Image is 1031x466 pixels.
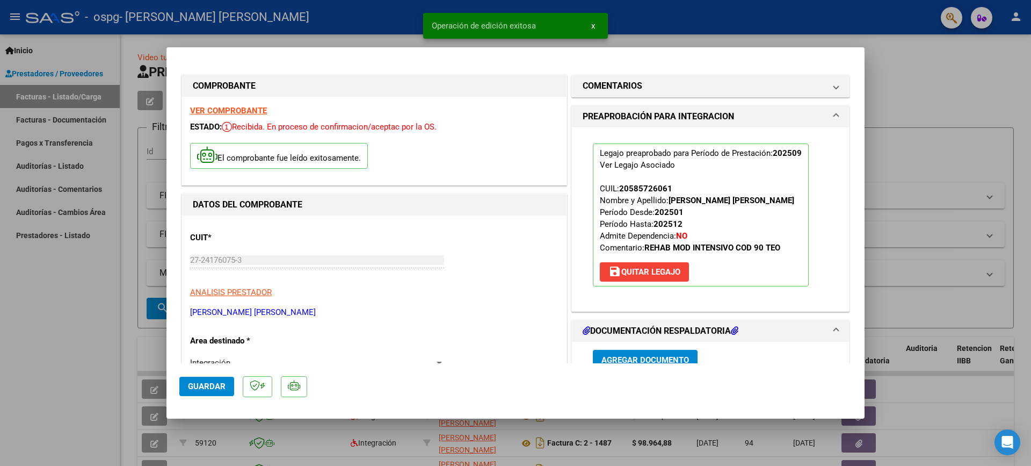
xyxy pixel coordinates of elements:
p: Area destinado * [190,335,301,347]
strong: REHAB MOD INTENSIVO COD 90 TEO [644,243,780,253]
p: CUIT [190,232,301,244]
strong: COMPROBANTE [193,81,256,91]
span: CUIL: Nombre y Apellido: Período Desde: Período Hasta: Admite Dependencia: [600,184,794,253]
div: Open Intercom Messenger [994,429,1020,455]
mat-expansion-panel-header: PREAPROBACIÓN PARA INTEGRACION [572,106,849,127]
span: Agregar Documento [601,355,689,365]
strong: DATOS DEL COMPROBANTE [193,199,302,210]
div: Ver Legajo Asociado [600,159,675,171]
span: Recibida. En proceso de confirmacion/aceptac por la OS. [222,122,437,132]
button: x [583,16,604,35]
strong: 202509 [773,148,802,158]
strong: NO [676,231,687,241]
h1: DOCUMENTACIÓN RESPALDATORIA [583,325,738,338]
span: ANALISIS PRESTADOR [190,288,272,297]
mat-expansion-panel-header: DOCUMENTACIÓN RESPALDATORIA [572,320,849,342]
span: x [591,21,595,31]
h1: PREAPROBACIÓN PARA INTEGRACION [583,110,734,123]
a: VER COMPROBANTE [190,106,267,116]
p: Legajo preaprobado para Período de Prestación: [593,144,809,286]
button: Guardar [179,377,234,396]
mat-expansion-panel-header: COMENTARIOS [572,75,849,97]
span: Operación de edición exitosa [432,20,536,31]
p: [PERSON_NAME] [PERSON_NAME] [190,306,558,319]
span: Integración [190,358,230,368]
button: Agregar Documento [593,350,698,370]
h1: COMENTARIOS [583,80,642,92]
strong: 202512 [654,219,683,229]
span: Guardar [188,382,226,391]
span: Quitar Legajo [608,267,680,277]
mat-icon: save [608,265,621,278]
span: Comentario: [600,243,780,253]
strong: 202501 [655,207,684,217]
p: El comprobante fue leído exitosamente. [190,143,368,169]
span: ESTADO: [190,122,222,132]
div: 20585726061 [619,183,672,195]
button: Quitar Legajo [600,262,689,282]
div: PREAPROBACIÓN PARA INTEGRACION [572,127,849,311]
strong: [PERSON_NAME] [PERSON_NAME] [669,196,794,205]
